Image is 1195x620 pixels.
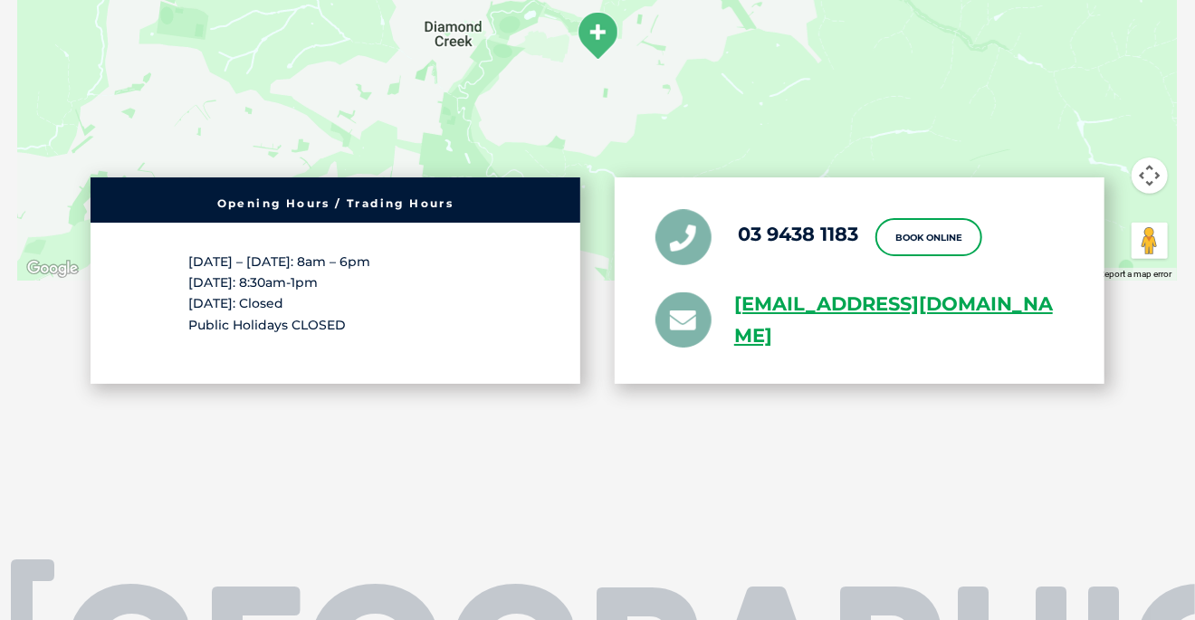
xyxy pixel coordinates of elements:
[1132,157,1168,194] button: Map camera controls
[738,223,858,245] a: 03 9438 1183
[875,218,982,256] a: Book Online
[734,289,1064,352] a: [EMAIL_ADDRESS][DOMAIN_NAME]
[100,198,571,209] h6: Opening Hours / Trading Hours
[188,252,483,336] p: [DATE] – [DATE]: 8am – 6pm [DATE]: 8:30am-1pm [DATE]: Closed Public Holidays CLOSED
